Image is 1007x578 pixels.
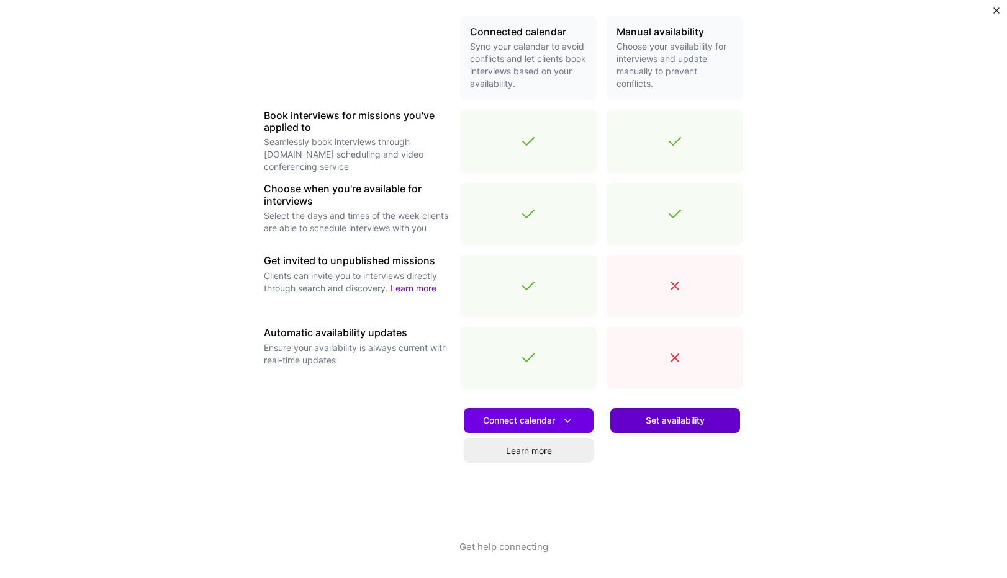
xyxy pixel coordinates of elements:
[264,136,450,173] p: Seamlessly book interviews through [DOMAIN_NAME] scheduling and video conferencing service
[264,183,450,207] h3: Choose when you're available for interviews
[264,342,450,367] p: Ensure your availability is always current with real-time updates
[470,40,587,90] p: Sync your calendar to avoid conflicts and let clients book interviews based on your availability.
[264,110,450,133] h3: Book interviews for missions you've applied to
[561,414,574,427] i: icon DownArrowWhite
[993,7,1000,20] button: Close
[459,540,548,578] button: Get help connecting
[470,26,587,38] h3: Connected calendar
[264,210,450,234] p: Select the days and times of the week clients are able to schedule interviews with you
[610,408,740,433] button: Set availability
[483,414,574,427] span: Connect calendar
[264,327,450,339] h3: Automatic availability updates
[646,414,705,427] span: Set availability
[616,40,733,90] p: Choose your availability for interviews and update manually to prevent conflicts.
[391,283,436,293] a: Learn more
[264,255,450,267] h3: Get invited to unpublished missions
[464,438,594,463] a: Learn more
[616,26,733,38] h3: Manual availability
[464,408,594,433] button: Connect calendar
[264,270,450,295] p: Clients can invite you to interviews directly through search and discovery.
